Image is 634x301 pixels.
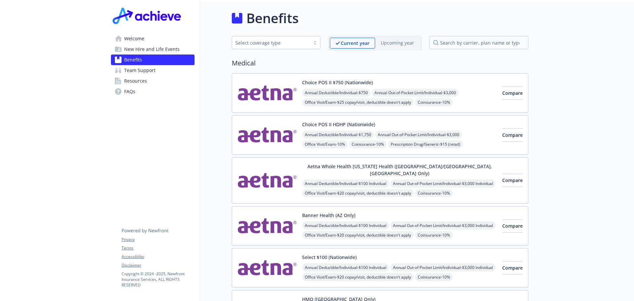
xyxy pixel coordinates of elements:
span: Compare [502,132,523,138]
span: Coinsurance - 10% [415,231,453,239]
span: Office Visit/Exam - $20 copay/visit, deductible doesn't apply [302,273,414,281]
span: Office Visit/Exam - $20 copay/visit, deductible doesn't apply [302,189,414,197]
span: Annual Out-of-Pocket Limit/Individual - $3,000 [372,89,459,97]
h2: Medical [232,58,528,68]
span: Annual Out-of-Pocket Limit/Individual - $3,000 Individual [390,221,496,230]
a: FAQs [111,86,194,97]
span: Annual Deductible/Individual - $750 [302,89,370,97]
span: Annual Deductible/Individual - $100 Individual [302,179,389,188]
span: Office Visit/Exam - $25 copay/visit, deductible doesn't apply [302,98,414,106]
span: Benefits [124,55,142,65]
span: Annual Out-of-Pocket Limit/Individual - $3,000 Individual [390,179,496,188]
img: Aetna Inc carrier logo [237,212,297,240]
span: New Hire and Life Events [124,44,180,55]
span: Resources [124,76,147,86]
span: Annual Deductible/Individual - $100 Individual [302,221,389,230]
span: Coinsurance - 10% [349,140,387,148]
button: Compare [502,219,523,233]
img: Aetna Inc carrier logo [237,163,297,198]
p: Upcoming year [381,39,414,46]
span: Annual Deductible/Individual - $100 Individual [302,263,389,272]
a: Resources [111,76,194,86]
img: Aetna Inc carrier logo [237,79,297,107]
span: Upcoming year [375,38,420,49]
a: Benefits [111,55,194,65]
span: FAQs [124,86,135,97]
a: Privacy [122,237,194,243]
img: Aetna Inc carrier logo [237,121,297,149]
a: New Hire and Life Events [111,44,194,55]
p: Current year [341,40,370,47]
button: Choice POS II $750 (Nationwide) [302,79,373,86]
button: Compare [502,261,523,275]
span: Annual Out-of-Pocket Limit/Individual - $3,000 [375,131,462,139]
span: Compare [502,265,523,271]
button: Compare [502,87,523,100]
button: Compare [502,129,523,142]
button: Choice POS II HDHP (Nationwide) [302,121,375,128]
button: Select $100 (Nationwide) [302,254,357,261]
span: Prescription Drug/Generic - $15 (retail) [388,140,463,148]
p: Copyright © 2024 - 2025 , Newfront Insurance Services, ALL RIGHTS RESERVED [122,271,194,288]
span: Office Visit/Exam - 10% [302,140,348,148]
span: Compare [502,177,523,183]
div: Select coverage type [235,39,307,46]
a: Accessibility [122,254,194,260]
h1: Benefits [246,8,299,28]
span: Coinsurance - 10% [415,98,453,106]
button: Compare [502,174,523,187]
span: Coinsurance - 10% [415,189,453,197]
img: Aetna Inc carrier logo [237,254,297,282]
span: Welcome [124,33,144,44]
span: Compare [502,90,523,96]
a: Welcome [111,33,194,44]
span: Team Support [124,65,156,76]
input: search by carrier, plan name or type [429,36,528,49]
span: Compare [502,223,523,229]
span: Annual Deductible/Individual - $1,750 [302,131,374,139]
a: Disclaimer [122,262,194,268]
button: Banner Health (AZ Only) [302,212,355,219]
a: Team Support [111,65,194,76]
a: Terms [122,245,194,251]
button: Aetna Whole Health [US_STATE] Health ([GEOGRAPHIC_DATA]/[GEOGRAPHIC_DATA], [GEOGRAPHIC_DATA] Only) [302,163,497,177]
span: Coinsurance - 10% [415,273,453,281]
span: Office Visit/Exam - $20 copay/visit, deductible doesn't apply [302,231,414,239]
span: Annual Out-of-Pocket Limit/Individual - $3,000 Individual [390,263,496,272]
